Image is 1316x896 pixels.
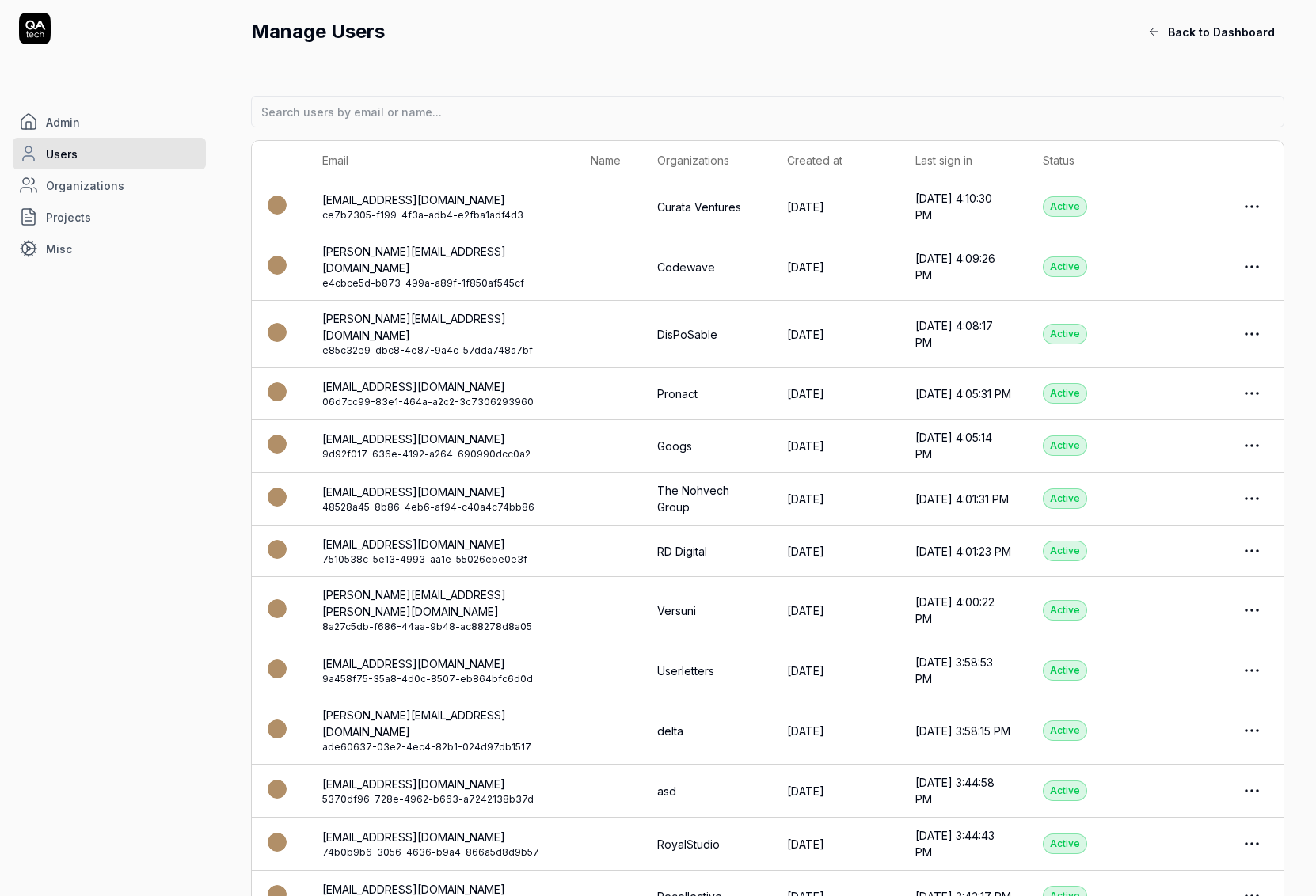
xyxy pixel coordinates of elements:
[13,169,206,201] a: Organizations
[322,740,559,754] span: kirk@qawolf.com
[322,657,505,670] a: [EMAIL_ADDRESS][DOMAIN_NAME]
[915,776,995,806] span: [DATE] 3:44:58 PM
[322,792,559,807] span: rntbzbg@gmail.com
[322,777,505,791] a: [EMAIL_ADDRESS][DOMAIN_NAME]
[322,344,559,358] span: ivan.disposable@gmail.com
[13,138,206,169] a: Users
[1043,780,1087,801] div: Active
[322,193,505,207] a: [EMAIL_ADDRESS][DOMAIN_NAME]
[915,829,995,859] span: [DATE] 3:44:43 PM
[322,245,506,275] a: [PERSON_NAME][EMAIL_ADDRESS][DOMAIN_NAME]
[787,664,824,678] span: 10/8/2025, 3:58:07 PM
[322,672,559,686] span: preciousmsubs@gmail.com
[915,655,993,685] span: [DATE] 3:58:53 PM
[1043,541,1087,561] div: Active
[13,233,206,264] a: Misc
[657,326,717,343] a: DisPoSable
[657,723,683,739] a: delta
[322,447,559,461] span: hefepag378@fintehs.com
[322,432,505,446] a: [EMAIL_ADDRESS][DOMAIN_NAME]
[1043,488,1087,509] div: Active
[322,620,559,634] span: michal.walczynski@versuni.com
[322,588,506,618] a: [PERSON_NAME][EMAIL_ADDRESS][PERSON_NAME][DOMAIN_NAME]
[657,385,698,402] a: Pronact
[915,387,1011,401] span: [DATE] 4:05:31 PM
[915,595,995,625] span: [DATE] 4:00:22 PM
[46,177,124,194] span: Organizations
[787,439,824,453] span: 10/8/2025, 4:04:05 PM
[771,141,900,180] th: Created at
[322,708,506,738] a: [PERSON_NAME][EMAIL_ADDRESS][DOMAIN_NAME]
[322,208,559,222] span: idlivada@gmail.com
[787,545,824,558] span: 10/8/2025, 4:01:03 PM
[322,312,506,342] a: [PERSON_NAME][EMAIL_ADDRESS][DOMAIN_NAME]
[46,209,91,226] span: Projects
[13,201,206,233] a: Projects
[1043,600,1087,621] div: Active
[322,830,505,844] a: [EMAIL_ADDRESS][DOMAIN_NAME]
[641,141,771,180] th: Organizations
[657,482,755,515] a: The Nohvech Group
[1043,256,1087,277] div: Active
[46,114,80,131] span: Admin
[657,259,715,275] a: Codewave
[787,200,824,214] span: 10/8/2025, 4:10:15 PM
[915,252,995,282] span: [DATE] 4:09:26 PM
[787,492,824,506] span: 10/8/2025, 4:01:13 PM
[1043,720,1087,741] div: Active
[787,837,824,851] span: 10/8/2025, 3:44:07 PM
[1043,196,1087,217] div: Active
[787,387,824,401] span: 10/8/2025, 4:04:49 PM
[322,845,559,860] span: myfailureswall@gmail.com
[787,328,824,341] span: 10/8/2025, 4:07:39 PM
[1027,141,1155,180] th: Status
[657,663,714,679] a: Userletters
[915,492,1009,506] span: [DATE] 4:01:31 PM
[657,543,707,560] a: RD Digital
[1138,16,1284,47] button: Back to Dashboard
[915,192,992,222] span: [DATE] 4:10:30 PM
[1043,435,1087,456] div: Active
[1043,383,1087,404] div: Active
[657,602,696,619] a: Versuni
[13,106,206,138] a: Admin
[322,883,505,896] a: [EMAIL_ADDRESS][DOMAIN_NAME]
[251,17,1138,46] h2: Manage Users
[657,783,676,799] a: asd
[787,260,824,274] span: 10/8/2025, 4:09:14 PM
[900,141,1028,180] th: Last sign in
[251,96,1284,127] input: Search users by email or name...
[46,146,78,162] span: Users
[1043,324,1087,344] div: Active
[915,431,992,461] span: [DATE] 4:05:14 PM
[322,395,559,409] span: josephajele@gmail.com
[1043,833,1087,854] div: Active
[322,537,505,551] a: [EMAIL_ADDRESS][DOMAIN_NAME]
[787,784,824,798] span: 10/8/2025, 3:44:47 PM
[657,199,741,215] a: Curata Ventures
[322,380,505,393] a: [EMAIL_ADDRESS][DOMAIN_NAME]
[306,141,575,180] th: Email
[575,141,641,180] th: Name
[322,485,505,499] a: [EMAIL_ADDRESS][DOMAIN_NAME]
[322,276,559,290] span: praveenkumar@codewave.com
[322,552,559,567] span: rkrutaya@gmail.com
[322,500,559,514] span: gletienne@outlook.com
[787,724,824,738] span: 10/8/2025, 3:58:00 PM
[657,836,720,852] a: RoyalStudio
[915,319,993,349] span: [DATE] 4:08:17 PM
[46,241,72,257] span: Misc
[1043,660,1087,681] div: Active
[1168,24,1275,40] span: Back to Dashboard
[657,438,692,454] a: Googs
[915,545,1011,558] span: [DATE] 4:01:23 PM
[915,724,1010,738] span: [DATE] 3:58:15 PM
[787,604,824,617] span: 10/8/2025, 3:59:33 PM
